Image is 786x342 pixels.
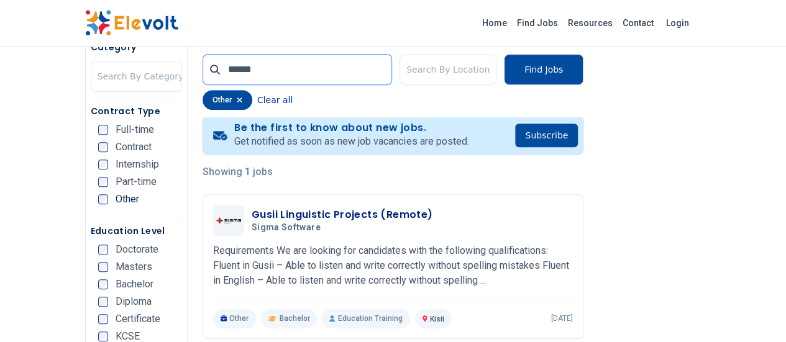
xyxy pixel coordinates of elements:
[477,13,512,33] a: Home
[618,13,659,33] a: Contact
[563,13,618,33] a: Resources
[322,308,409,328] p: Education Training
[98,142,108,152] input: Contract
[724,282,786,342] iframe: Chat Widget
[116,331,140,341] span: KCSE
[116,314,160,324] span: Certificate
[203,90,252,110] div: other
[98,297,108,307] input: Diploma
[515,124,578,147] button: Subscribe
[430,315,444,323] span: Kisii
[116,297,152,307] span: Diploma
[252,222,321,233] span: Sigma Software
[216,217,241,224] img: Sigma Software
[91,41,182,53] h5: Category
[234,134,468,149] p: Get notified as soon as new job vacancies are posted.
[512,13,563,33] a: Find Jobs
[257,90,293,110] button: Clear all
[116,262,152,272] span: Masters
[116,245,158,254] span: Doctorate
[85,10,178,36] img: Elevolt
[551,313,573,323] p: [DATE]
[213,205,573,328] a: Sigma SoftwareGusii Linguistic Projects (Remote)Sigma SoftwareRequirements We are looking for can...
[234,122,468,134] h4: Be the first to know about new jobs.
[116,160,159,169] span: Internship
[504,54,583,85] button: Find Jobs
[116,142,152,152] span: Contract
[98,314,108,324] input: Certificate
[98,331,108,341] input: KCSE
[116,125,154,135] span: Full-time
[116,194,139,204] span: Other
[203,164,583,179] p: Showing 1 jobs
[98,245,108,254] input: Doctorate
[98,262,108,272] input: Masters
[98,177,108,187] input: Part-time
[98,194,108,204] input: Other
[213,308,257,328] p: Other
[279,313,309,323] span: Bachelor
[98,125,108,135] input: Full-time
[659,11,697,35] a: Login
[98,160,108,169] input: Internship
[116,279,153,289] span: Bachelor
[91,225,182,237] h5: Education Level
[91,105,182,117] h5: Contract Type
[252,207,433,222] h3: Gusii Linguistic Projects (Remote)
[98,279,108,289] input: Bachelor
[116,177,157,187] span: Part-time
[213,243,573,288] p: Requirements We are looking for candidates with the following qualifications: Fluent in Gusii – A...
